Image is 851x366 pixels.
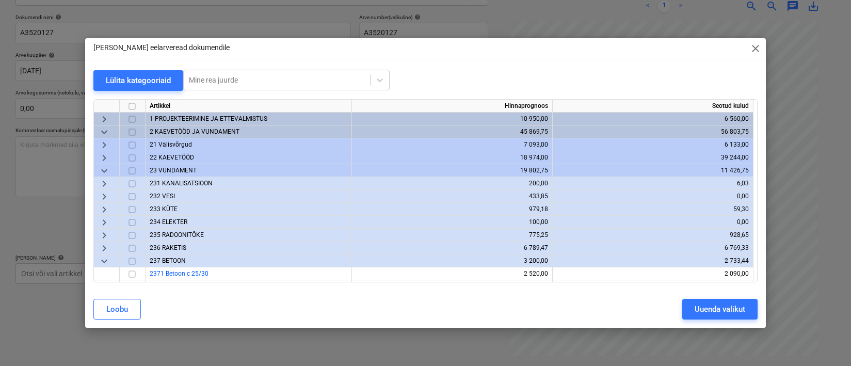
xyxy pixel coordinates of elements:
[356,254,548,267] div: 3 200,00
[356,190,548,203] div: 433,85
[93,42,230,53] p: [PERSON_NAME] eelarveread dokumendile
[150,205,178,213] span: 233 KÜTE
[557,229,749,242] div: 928,65
[98,178,110,190] span: keyboard_arrow_right
[356,203,548,216] div: 979,18
[93,299,141,320] button: Loobu
[557,267,749,280] div: 2 090,00
[557,242,749,254] div: 6 769,33
[98,190,110,203] span: keyboard_arrow_right
[557,280,749,293] div: 600,00
[749,42,762,55] span: close
[557,125,749,138] div: 56 803,75
[150,218,187,226] span: 234 ELEKTER
[557,164,749,177] div: 11 426,75
[356,242,548,254] div: 6 789,47
[799,316,851,366] iframe: Chat Widget
[150,257,186,264] span: 237 BETOON
[98,203,110,216] span: keyboard_arrow_right
[106,74,171,87] div: Lülita kategooriaid
[356,229,548,242] div: 775,25
[352,100,553,113] div: Hinnaprognoos
[93,70,183,91] button: Lülita kategooriaid
[150,128,239,135] span: 2 KAEVETÖÖD JA VUNDAMENT
[557,216,749,229] div: 0,00
[356,267,548,280] div: 2 520,00
[98,242,110,254] span: keyboard_arrow_right
[557,254,749,267] div: 2 733,44
[98,139,110,151] span: keyboard_arrow_right
[356,138,548,151] div: 7 093,00
[557,190,749,203] div: 0,00
[98,113,110,125] span: keyboard_arrow_right
[356,164,548,177] div: 19 802,75
[695,303,745,316] div: Uuenda valikut
[356,151,548,164] div: 18 974,00
[146,100,352,113] div: Artikkel
[553,100,753,113] div: Seotud kulud
[356,216,548,229] div: 100,00
[98,216,110,229] span: keyboard_arrow_right
[356,113,548,125] div: 10 950,00
[98,165,110,177] span: keyboard_arrow_down
[98,126,110,138] span: keyboard_arrow_down
[356,280,548,293] div: 680,00
[150,115,267,122] span: 1 PROJEKTEERIMINE JA ETTEVALMISTUS
[150,270,208,277] a: 2371 Betoon c 25/30
[557,203,749,216] div: 59,30
[150,231,204,238] span: 235 RADOONITÕKE
[557,138,749,151] div: 6 133,00
[557,151,749,164] div: 39 244,00
[150,154,194,161] span: 22 KAEVETÖÖD
[150,244,186,251] span: 236 RAKETIS
[150,141,192,148] span: 21 Välisvõrgud
[150,167,197,174] span: 23 VUNDAMENT
[557,177,749,190] div: 6,03
[98,255,110,267] span: keyboard_arrow_down
[682,299,758,320] button: Uuenda valikut
[356,125,548,138] div: 45 869,75
[98,229,110,242] span: keyboard_arrow_right
[356,177,548,190] div: 200,00
[98,152,110,164] span: keyboard_arrow_right
[150,180,213,187] span: 231 KANALISATSIOON
[106,303,128,316] div: Loobu
[150,193,175,200] span: 232 VESI
[557,113,749,125] div: 6 560,00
